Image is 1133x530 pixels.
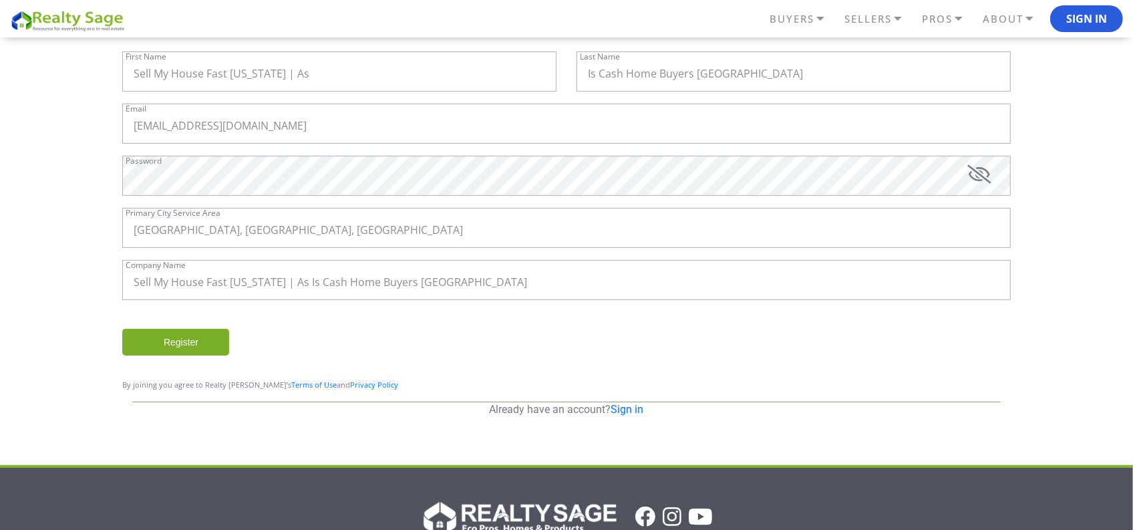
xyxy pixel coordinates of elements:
[766,7,841,31] a: BUYERS
[841,7,919,31] a: SELLERS
[350,380,398,390] a: Privacy Policy
[122,380,398,390] span: By joining you agree to Realty [PERSON_NAME]’s and
[126,209,220,217] label: Primary City Service Area
[580,53,620,61] label: Last Name
[126,261,186,269] label: Company Name
[126,157,162,165] label: Password
[10,9,130,32] img: REALTY SAGE
[1050,5,1123,32] button: Sign In
[611,403,644,416] a: Sign in
[122,329,229,356] input: Register
[126,105,146,113] label: Email
[291,380,337,390] a: Terms of Use
[126,53,166,61] label: First Name
[979,7,1050,31] a: ABOUT
[919,7,979,31] a: PROS
[132,402,1001,417] p: Already have an account?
